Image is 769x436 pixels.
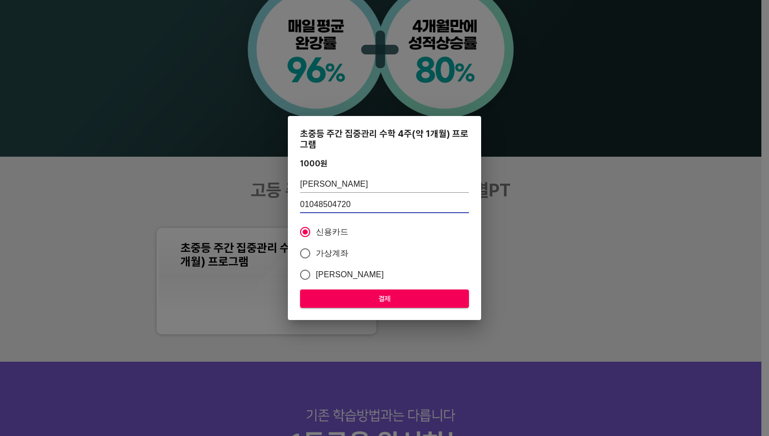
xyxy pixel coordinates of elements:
input: 학생 연락처 [300,197,469,213]
div: 1000 원 [300,159,328,168]
button: 결제 [300,289,469,308]
span: 신용카드 [316,226,349,238]
input: 학생 이름 [300,177,469,193]
span: 가상계좌 [316,247,349,259]
span: 결제 [308,293,461,305]
div: 초중등 주간 집중관리 수학 4주(약 1개월) 프로그램 [300,128,469,150]
span: [PERSON_NAME] [316,269,384,281]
